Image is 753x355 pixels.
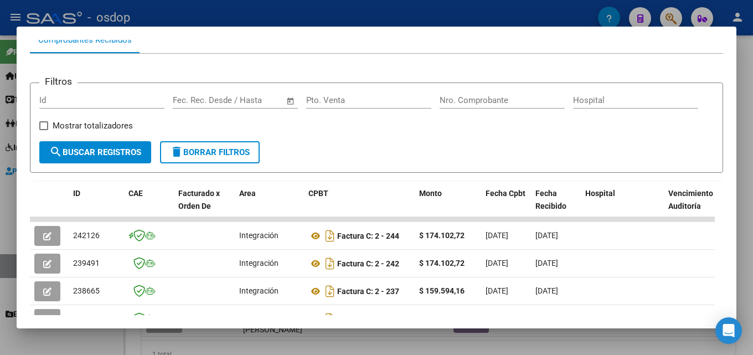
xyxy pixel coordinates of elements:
span: 239491 [73,259,100,267]
span: [DATE] [535,259,558,267]
datatable-header-cell: Facturado x Orden De [174,182,235,230]
datatable-header-cell: Fecha Cpbt [481,182,531,230]
strong: Factura C: 2 - 235 [337,315,399,323]
span: Integración [239,314,278,323]
span: ID [73,189,80,198]
span: Fecha Recibido [535,189,566,210]
span: [DATE] [535,231,558,240]
mat-icon: delete [170,145,183,158]
span: Integración [239,259,278,267]
datatable-header-cell: Monto [415,182,481,230]
mat-icon: search [49,145,63,158]
span: [DATE] [486,286,508,295]
span: [DATE] [486,231,508,240]
button: Open calendar [285,95,297,107]
span: CPBT [308,189,328,198]
strong: Factura C: 2 - 237 [337,287,399,296]
strong: $ 174.102,72 [419,314,465,323]
span: 242126 [73,231,100,240]
span: [DATE] [486,314,508,323]
div: Open Intercom Messenger [715,317,742,344]
button: Buscar Registros [39,141,151,163]
datatable-header-cell: CPBT [304,182,415,230]
div: Comprobantes Recibidos [38,34,132,47]
span: Monto [419,189,442,198]
span: CAE [128,189,143,198]
datatable-header-cell: CAE [124,182,174,230]
span: [DATE] [535,314,558,323]
span: 238665 [73,286,100,295]
i: Descargar documento [323,282,337,300]
span: [DATE] [486,259,508,267]
span: Facturado x Orden De [178,189,220,210]
i: Descargar documento [323,310,337,328]
input: Fecha fin [228,95,281,105]
span: Area [239,189,256,198]
datatable-header-cell: Hospital [581,182,664,230]
datatable-header-cell: ID [69,182,124,230]
input: Fecha inicio [173,95,218,105]
strong: $ 174.102,72 [419,259,465,267]
span: 238421 [73,314,100,323]
button: Borrar Filtros [160,141,260,163]
span: Hospital [585,189,615,198]
span: Mostrar totalizadores [53,119,133,132]
datatable-header-cell: Area [235,182,304,230]
span: Fecha Cpbt [486,189,525,198]
span: Buscar Registros [49,147,141,157]
strong: $ 174.102,72 [419,231,465,240]
datatable-header-cell: Vencimiento Auditoría [664,182,714,230]
datatable-header-cell: Fecha Recibido [531,182,581,230]
span: Integración [239,286,278,295]
h3: Filtros [39,74,78,89]
span: Vencimiento Auditoría [668,189,713,210]
i: Descargar documento [323,227,337,245]
strong: Factura C: 2 - 242 [337,259,399,268]
i: Descargar documento [323,255,337,272]
span: [DATE] [535,286,558,295]
span: Borrar Filtros [170,147,250,157]
strong: Factura C: 2 - 244 [337,231,399,240]
span: Integración [239,231,278,240]
strong: $ 159.594,16 [419,286,465,295]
